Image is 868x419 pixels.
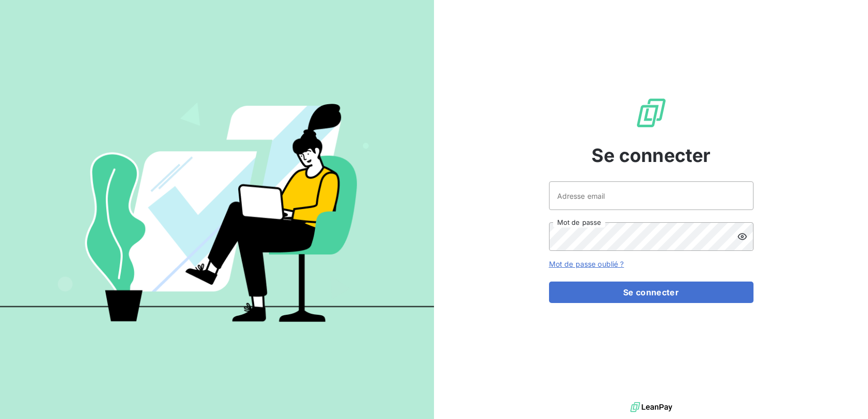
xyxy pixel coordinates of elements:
[549,181,753,210] input: placeholder
[635,97,668,129] img: Logo LeanPay
[630,400,672,415] img: logo
[591,142,711,169] span: Se connecter
[549,260,624,268] a: Mot de passe oublié ?
[549,282,753,303] button: Se connecter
